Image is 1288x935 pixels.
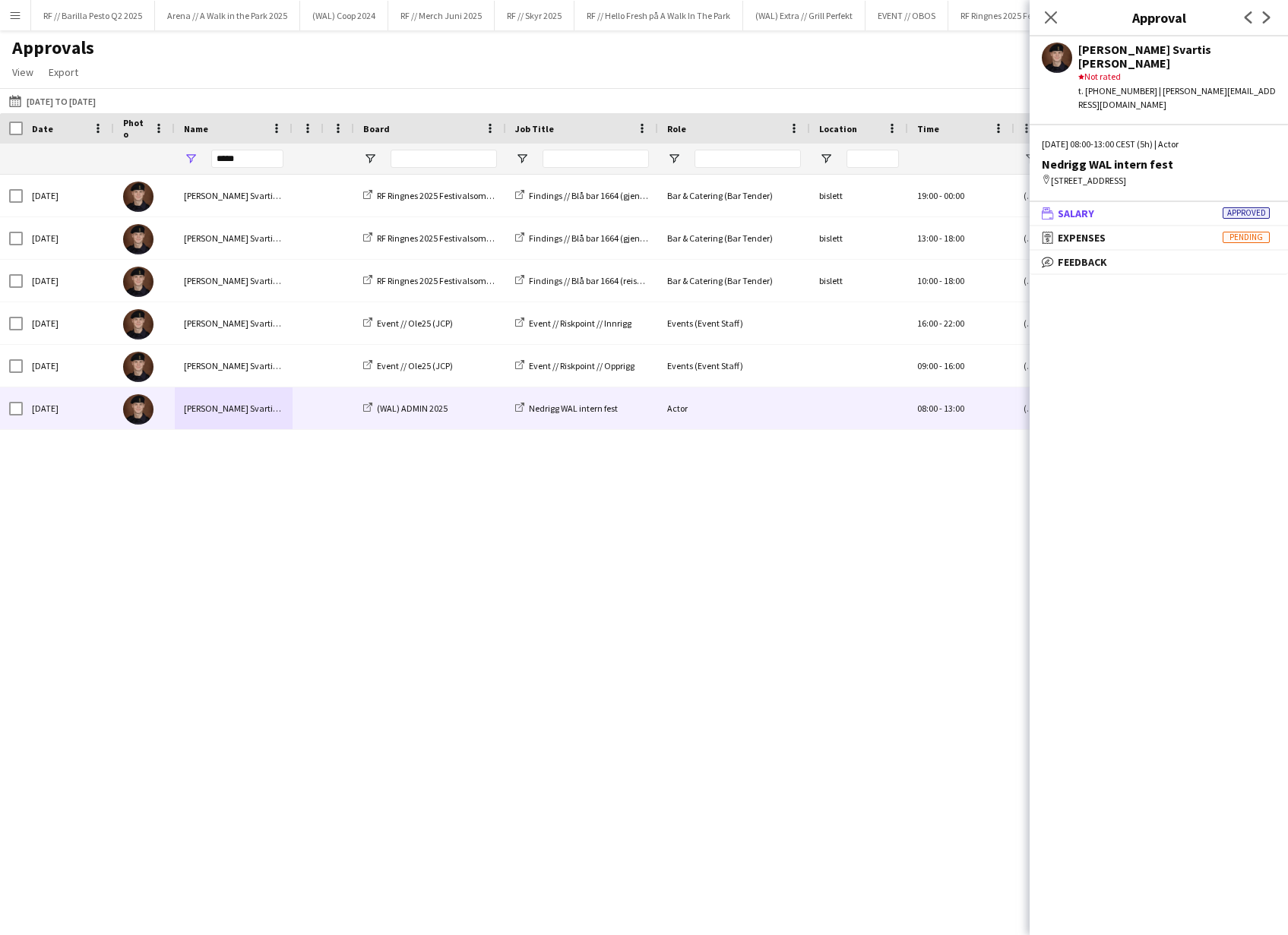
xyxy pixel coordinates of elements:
[939,275,942,286] span: -
[1042,174,1276,188] div: [STREET_ADDRESS]
[363,152,377,166] button: Open Filter Menu
[819,123,857,134] span: Location
[1223,207,1270,219] span: Approved
[515,123,554,134] span: Job Title
[23,217,114,259] div: [DATE]
[1030,8,1288,27] h3: Approval
[123,224,153,254] img: Simon Svartis Christiansen
[658,302,810,344] div: Events (Event Staff)
[1223,232,1270,243] span: Pending
[123,394,153,425] img: Simon Svartis Christiansen
[175,302,293,344] div: [PERSON_NAME] Svartis [PERSON_NAME]
[1014,387,1043,429] div: (CET/CEST) [GEOGRAPHIC_DATA]
[495,1,574,30] button: RF // Skyr 2025
[377,275,502,286] span: RF Ringnes 2025 Festivalsommer
[377,190,502,201] span: RF Ringnes 2025 Festivalsommer
[529,317,631,329] span: Event // Riskpoint // Innrigg
[515,317,631,329] a: Event // Riskpoint // Innrigg
[948,1,1099,30] button: RF Ringnes 2025 Festivalsommer
[658,175,810,216] div: Bar & Catering (Bar Tender)
[1014,217,1043,259] div: (CET/CEST) [GEOGRAPHIC_DATA]
[6,92,99,110] button: [DATE] to [DATE]
[175,260,293,302] div: [PERSON_NAME] Svartis [PERSON_NAME]
[515,152,529,166] button: Open Filter Menu
[1058,255,1107,269] span: Feedback
[1058,231,1106,245] span: Expenses
[32,123,53,134] span: Date
[667,152,681,166] button: Open Filter Menu
[917,232,938,244] span: 13:00
[810,260,908,302] div: bislett
[1078,84,1276,112] div: t. [PHONE_NUMBER] | [PERSON_NAME][EMAIL_ADDRESS][DOMAIN_NAME]
[1030,226,1288,249] mat-expansion-panel-header: ExpensesPending
[574,1,743,30] button: RF // Hello Fresh på A Walk In The Park
[184,123,208,134] span: Name
[12,65,33,79] span: View
[388,1,495,30] button: RF // Merch Juni 2025
[658,217,810,259] div: Bar & Catering (Bar Tender)
[743,1,866,30] button: (WAL) Extra // Grill Perfekt
[1014,175,1043,216] div: (CET/CEST) [GEOGRAPHIC_DATA]
[944,190,964,201] span: 00:00
[529,403,618,414] span: Nedrigg WAL intern fest
[529,275,679,286] span: Findings // Blå bar 1664 (reise+nedrigg)
[1024,152,1037,166] button: Open Filter Menu
[377,317,453,329] span: Event // Ole25 (JCP)
[944,317,964,329] span: 22:00
[391,150,497,168] input: Board Filter Input
[667,123,686,134] span: Role
[944,360,964,371] span: 16:00
[944,275,964,286] span: 18:00
[23,260,114,302] div: [DATE]
[515,275,679,286] a: Findings // Blå bar 1664 (reise+nedrigg)
[363,123,390,134] span: Board
[377,232,502,244] span: RF Ringnes 2025 Festivalsommer
[23,387,114,429] div: [DATE]
[31,1,155,30] button: RF // Barilla Pesto Q2 2025
[819,152,833,166] button: Open Filter Menu
[363,360,453,371] a: Event // Ole25 (JCP)
[917,190,938,201] span: 19:00
[23,175,114,216] div: [DATE]
[1014,260,1043,302] div: (CET/CEST) [GEOGRAPHIC_DATA]
[363,232,502,244] a: RF Ringnes 2025 Festivalsommer
[123,352,153,382] img: Simon Svartis Christiansen
[866,1,948,30] button: EVENT // OBOS
[529,190,683,201] span: Findings // Blå bar 1664 (gjennomføring)
[175,175,293,216] div: [PERSON_NAME] Svartis [PERSON_NAME]
[515,232,683,244] a: Findings // Blå bar 1664 (gjennomføring)
[377,403,448,414] span: (WAL) ADMIN 2025
[1042,157,1276,171] div: Nedrigg WAL intern fest
[300,1,388,30] button: (WAL) Coop 2024
[23,302,114,344] div: [DATE]
[377,360,453,371] span: Event // Ole25 (JCP)
[363,275,502,286] a: RF Ringnes 2025 Festivalsommer
[1058,207,1094,220] span: Salary
[175,387,293,429] div: [PERSON_NAME] Svartis [PERSON_NAME]
[917,403,938,414] span: 08:00
[658,345,810,387] div: Events (Event Staff)
[123,117,147,140] span: Photo
[944,232,964,244] span: 18:00
[123,309,153,340] img: Simon Svartis Christiansen
[529,232,683,244] span: Findings // Blå bar 1664 (gjennomføring)
[1014,345,1043,387] div: (CET/CEST) [GEOGRAPHIC_DATA]
[515,403,618,414] a: Nedrigg WAL intern fest
[658,260,810,302] div: Bar & Catering (Bar Tender)
[1078,43,1276,70] div: [PERSON_NAME] Svartis [PERSON_NAME]
[155,1,300,30] button: Arena // A Walk in the Park 2025
[123,182,153,212] img: Simon Svartis Christiansen
[917,360,938,371] span: 09:00
[363,403,448,414] a: (WAL) ADMIN 2025
[123,267,153,297] img: Simon Svartis Christiansen
[1014,302,1043,344] div: (CET/CEST) [GEOGRAPHIC_DATA]
[6,62,40,82] a: View
[917,275,938,286] span: 10:00
[695,150,801,168] input: Role Filter Input
[529,360,635,371] span: Event // Riskpoint // Opprigg
[515,190,683,201] a: Findings // Blå bar 1664 (gjennomføring)
[939,190,942,201] span: -
[810,217,908,259] div: bislett
[175,217,293,259] div: [PERSON_NAME] Svartis [PERSON_NAME]
[515,360,635,371] a: Event // Riskpoint // Opprigg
